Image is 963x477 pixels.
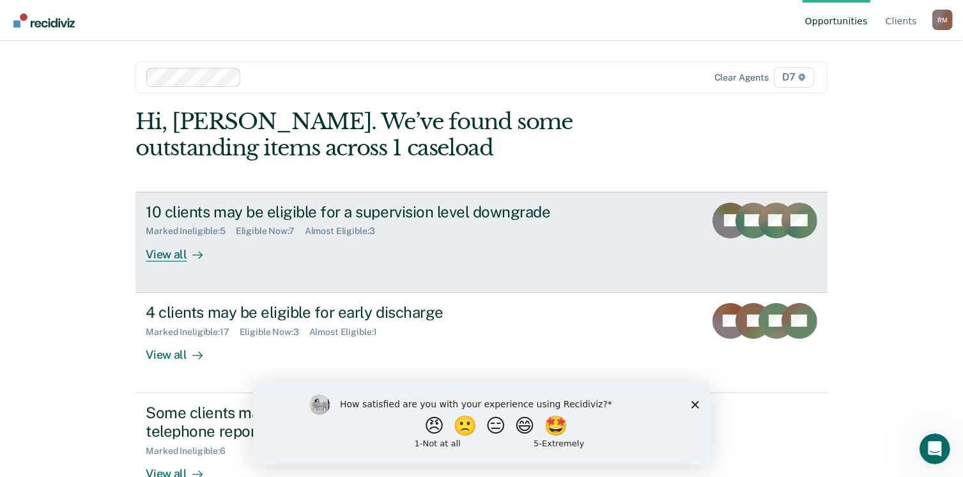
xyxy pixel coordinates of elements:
div: Marked Ineligible : 17 [146,327,239,338]
div: Some clients may be eligible for downgrade to a minimum telephone reporting [146,403,594,441]
div: Hi, [PERSON_NAME]. We’ve found some outstanding items across 1 caseload [135,109,689,161]
div: R M [932,10,953,30]
div: Almost Eligible : 1 [309,327,388,338]
span: D7 [774,67,814,88]
div: Marked Ineligible : 6 [146,446,235,457]
div: 10 clients may be eligible for a supervision level downgrade [146,203,594,221]
iframe: Intercom live chat [920,434,950,464]
div: Eligible Now : 3 [240,327,309,338]
img: Recidiviz [13,13,75,27]
div: 4 clients may be eligible for early discharge [146,303,594,322]
a: 10 clients may be eligible for a supervision level downgradeMarked Ineligible:5Eligible Now:7Almo... [135,192,827,293]
div: Almost Eligible : 3 [305,226,385,237]
iframe: Survey by Kim from Recidiviz [253,382,711,464]
div: Clear agents [714,72,769,83]
div: View all [146,237,217,262]
button: Profile dropdown button [932,10,953,30]
a: 4 clients may be eligible for early dischargeMarked Ineligible:17Eligible Now:3Almost Eligible:1V... [135,293,827,393]
div: Marked Ineligible : 5 [146,226,235,237]
div: Eligible Now : 7 [236,226,305,237]
div: View all [146,337,217,362]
